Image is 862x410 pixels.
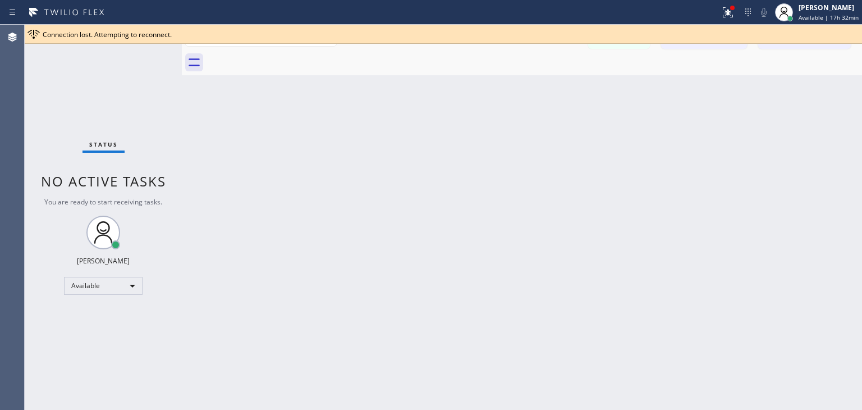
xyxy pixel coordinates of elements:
[89,140,118,148] span: Status
[43,30,172,39] span: Connection lost. Attempting to reconnect.
[77,256,130,266] div: [PERSON_NAME]
[44,197,162,207] span: You are ready to start receiving tasks.
[799,3,859,12] div: [PERSON_NAME]
[756,4,772,20] button: Mute
[64,277,143,295] div: Available
[799,13,859,21] span: Available | 17h 32min
[41,172,166,190] span: No active tasks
